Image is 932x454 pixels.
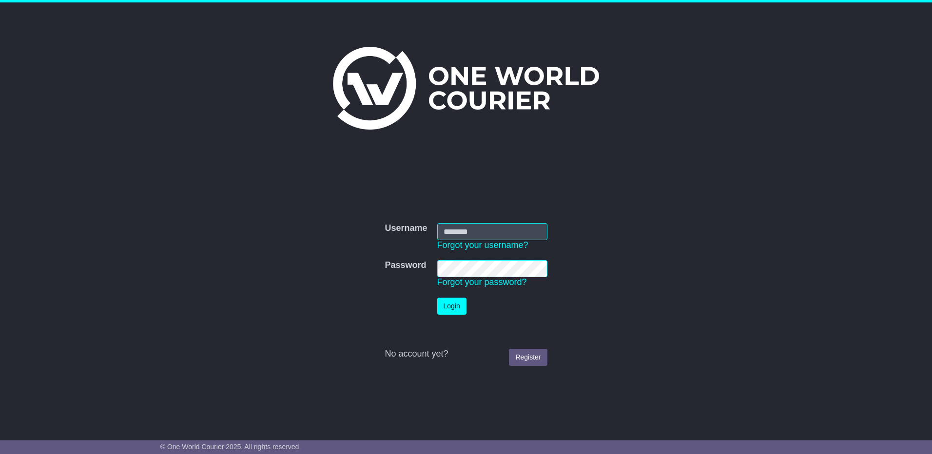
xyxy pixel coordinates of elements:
a: Forgot your password? [437,277,527,287]
a: Register [509,349,547,366]
label: Password [385,260,426,271]
label: Username [385,223,427,234]
span: © One World Courier 2025. All rights reserved. [160,443,301,451]
a: Forgot your username? [437,240,528,250]
button: Login [437,298,466,315]
img: One World [333,47,599,130]
div: No account yet? [385,349,547,359]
